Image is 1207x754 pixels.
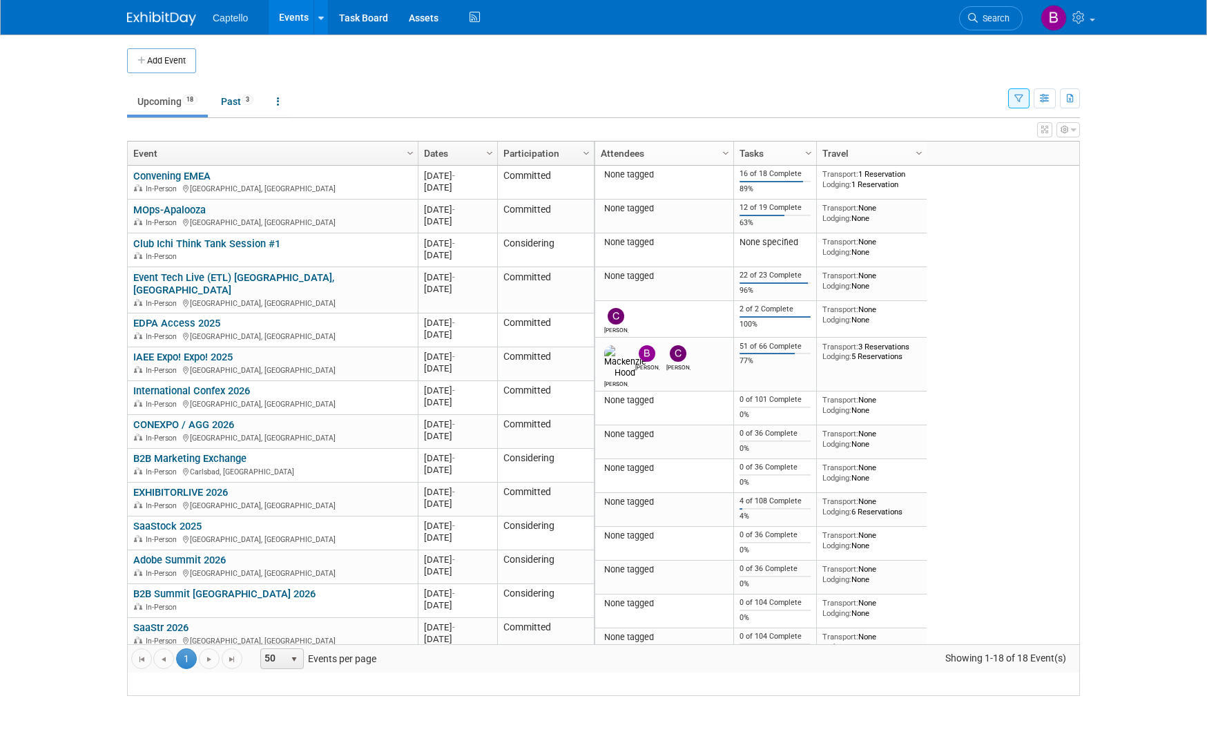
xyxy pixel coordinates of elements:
[497,233,594,267] td: Considering
[740,530,811,540] div: 0 of 36 Complete
[720,148,731,159] span: Column Settings
[497,449,594,483] td: Considering
[134,400,142,407] img: In-Person Event
[822,598,922,618] div: None None
[497,166,594,200] td: Committed
[424,565,491,577] div: [DATE]
[134,184,142,191] img: In-Person Event
[740,613,811,623] div: 0%
[127,12,196,26] img: ExhibitDay
[424,599,491,611] div: [DATE]
[452,171,455,181] span: -
[740,356,811,366] div: 77%
[424,633,491,645] div: [DATE]
[452,521,455,531] span: -
[133,317,220,329] a: EDPA Access 2025
[211,88,264,115] a: Past3
[133,170,211,182] a: Convening EMEA
[822,496,922,516] div: None 6 Reservations
[424,182,491,193] div: [DATE]
[424,271,491,283] div: [DATE]
[133,635,412,646] div: [GEOGRAPHIC_DATA], [GEOGRAPHIC_DATA]
[912,142,927,162] a: Column Settings
[261,649,284,668] span: 50
[424,532,491,543] div: [DATE]
[497,267,594,313] td: Committed
[740,320,811,329] div: 100%
[822,203,922,223] div: None None
[424,498,491,510] div: [DATE]
[740,342,811,351] div: 51 of 66 Complete
[822,598,858,608] span: Transport:
[503,142,585,165] a: Participation
[740,429,811,438] div: 0 of 36 Complete
[133,385,250,397] a: International Confex 2026
[452,238,455,249] span: -
[424,317,491,329] div: [DATE]
[424,142,488,165] a: Dates
[134,467,142,474] img: In-Person Event
[146,332,181,341] span: In-Person
[822,180,851,189] span: Lodging:
[452,272,455,282] span: -
[424,170,491,182] div: [DATE]
[822,213,851,223] span: Lodging:
[822,237,922,257] div: None None
[424,351,491,362] div: [DATE]
[497,200,594,233] td: Committed
[424,621,491,633] div: [DATE]
[822,541,851,550] span: Lodging:
[666,362,691,371] div: Candice Bakke
[601,564,728,575] div: None tagged
[740,184,811,194] div: 89%
[133,621,189,634] a: SaaStr 2026
[601,463,728,474] div: None tagged
[822,351,851,361] span: Lodging:
[822,574,851,584] span: Lodging:
[424,430,491,442] div: [DATE]
[822,463,858,472] span: Transport:
[146,218,181,227] span: In-Person
[134,332,142,339] img: In-Person Event
[822,169,858,179] span: Transport:
[133,351,233,363] a: IAEE Expo! Expo! 2025
[822,271,858,280] span: Transport:
[822,608,851,618] span: Lodging:
[176,648,197,669] span: 1
[740,169,811,179] div: 16 of 18 Complete
[497,550,594,584] td: Considering
[133,452,247,465] a: B2B Marketing Exchange
[822,304,858,314] span: Transport:
[639,345,655,362] img: Brad Froese
[740,142,807,165] a: Tasks
[740,218,811,228] div: 63%
[740,410,811,420] div: 0%
[740,237,811,248] div: None specified
[134,569,142,576] img: In-Person Event
[740,579,811,589] div: 0%
[452,204,455,215] span: -
[497,347,594,381] td: Committed
[497,618,594,652] td: Committed
[452,554,455,565] span: -
[131,648,152,669] a: Go to the first page
[483,142,498,162] a: Column Settings
[601,237,728,248] div: None tagged
[133,297,412,309] div: [GEOGRAPHIC_DATA], [GEOGRAPHIC_DATA]
[134,535,142,542] img: In-Person Event
[133,182,412,194] div: [GEOGRAPHIC_DATA], [GEOGRAPHIC_DATA]
[146,400,181,409] span: In-Person
[822,342,858,351] span: Transport:
[822,169,922,189] div: 1 Reservation 1 Reservation
[604,345,646,378] img: Mackenzie Hood
[133,398,412,409] div: [GEOGRAPHIC_DATA], [GEOGRAPHIC_DATA]
[199,648,220,669] a: Go to the next page
[134,366,142,373] img: In-Person Event
[146,366,181,375] span: In-Person
[959,6,1023,30] a: Search
[822,473,851,483] span: Lodging:
[822,463,922,483] div: None None
[134,603,142,610] img: In-Person Event
[822,304,922,325] div: None None
[424,588,491,599] div: [DATE]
